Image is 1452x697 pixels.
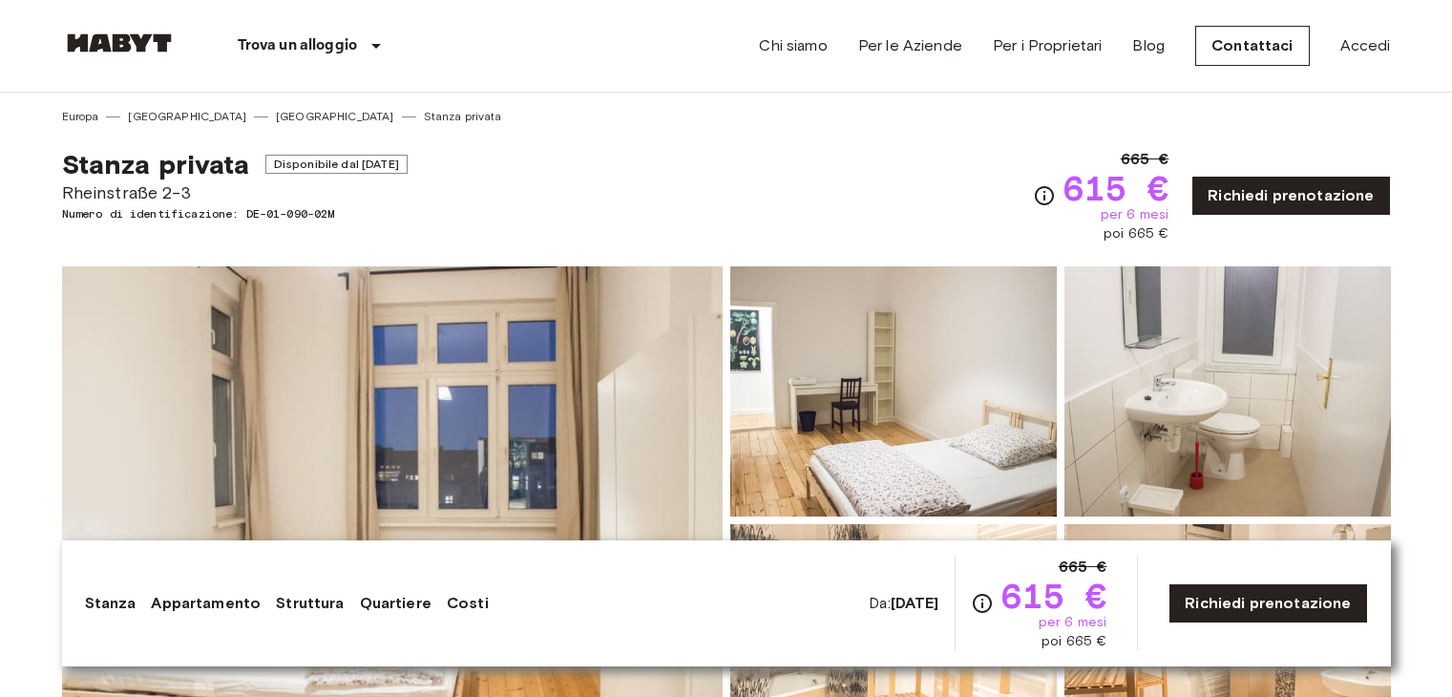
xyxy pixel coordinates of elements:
[62,205,408,222] span: Numero di identificazione: DE-01-090-02M
[869,593,938,614] span: Da:
[1195,26,1310,66] a: Contattaci
[759,34,827,57] a: Chi siamo
[1101,205,1169,224] span: per 6 mesi
[265,155,408,174] span: Disponibile dal [DATE]
[62,180,408,205] span: Rheinstraße 2-3
[62,148,250,180] span: Stanza privata
[730,266,1057,517] img: Picture of unit DE-01-090-02M
[891,594,939,612] b: [DATE]
[85,592,137,615] a: Stanza
[1063,171,1169,205] span: 615 €
[62,33,177,53] img: Habyt
[238,34,358,57] p: Trova un alloggio
[1340,34,1391,57] a: Accedi
[1039,613,1107,632] span: per 6 mesi
[1132,34,1165,57] a: Blog
[993,34,1103,57] a: Per i Proprietari
[1042,632,1106,651] span: poi 665 €
[1033,184,1056,207] svg: Verifica i dettagli delle spese nella sezione 'Riassunto dei Costi'. Si prega di notare che gli s...
[62,108,99,125] a: Europa
[447,592,489,615] a: Costi
[971,592,994,615] svg: Verifica i dettagli delle spese nella sezione 'Riassunto dei Costi'. Si prega di notare che gli s...
[1191,176,1390,216] a: Richiedi prenotazione
[858,34,962,57] a: Per le Aziende
[1168,583,1367,623] a: Richiedi prenotazione
[128,108,246,125] a: [GEOGRAPHIC_DATA]
[1104,224,1168,243] span: poi 665 €
[1001,579,1107,613] span: 615 €
[1059,556,1107,579] span: 665 €
[1121,148,1169,171] span: 665 €
[424,108,502,125] a: Stanza privata
[276,592,344,615] a: Struttura
[276,108,394,125] a: [GEOGRAPHIC_DATA]
[151,592,261,615] a: Appartamento
[1064,266,1391,517] img: Picture of unit DE-01-090-02M
[360,592,431,615] a: Quartiere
